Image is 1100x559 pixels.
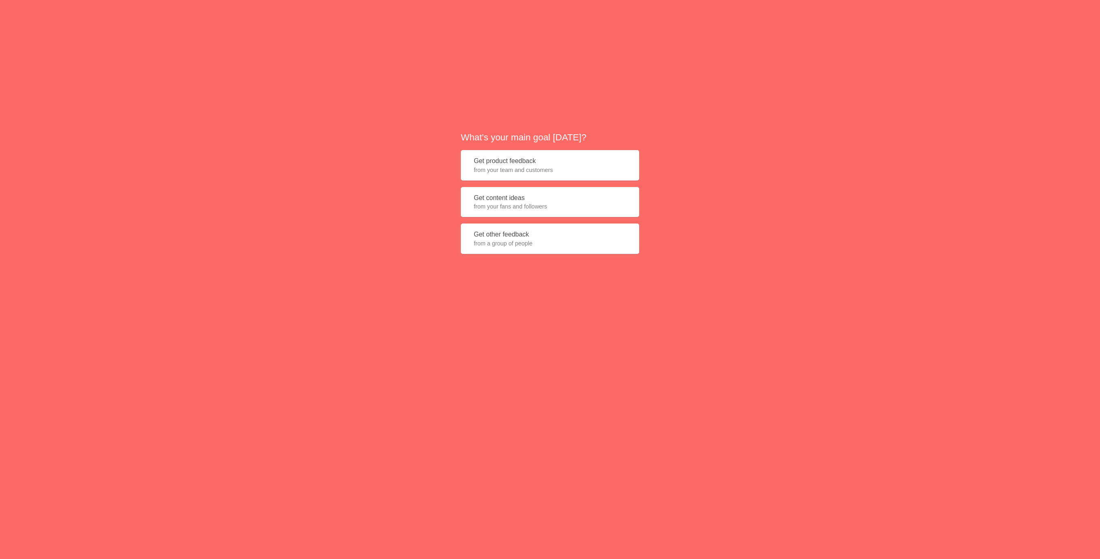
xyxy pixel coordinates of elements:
span: from your fans and followers [474,202,626,211]
span: from a group of people [474,239,626,247]
h2: What's your main goal [DATE]? [461,131,639,144]
button: Get other feedbackfrom a group of people [461,224,639,254]
button: Get product feedbackfrom your team and customers [461,150,639,181]
button: Get content ideasfrom your fans and followers [461,187,639,217]
span: from your team and customers [474,166,626,174]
